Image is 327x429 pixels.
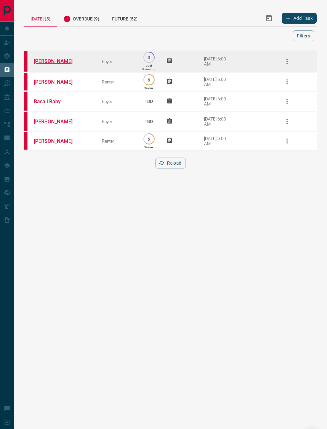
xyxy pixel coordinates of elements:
[106,10,144,26] div: Future (52)
[144,145,153,149] p: Warm
[102,59,131,64] div: Buyer
[141,93,157,110] p: TBD
[204,136,231,146] div: [DATE] 6:00 AM
[24,51,27,72] div: property.ca
[141,113,157,130] p: TBD
[102,119,131,124] div: Buyer
[24,92,27,111] div: property.ca
[102,138,131,144] div: Renter
[282,13,317,24] button: Add Task
[24,112,27,131] div: property.ca
[34,79,82,85] a: [PERSON_NAME]
[102,99,131,104] div: Buyer
[147,136,151,141] p: 6
[102,79,131,84] div: Renter
[24,132,27,150] div: property.ca
[147,55,151,60] p: 3
[24,10,57,27] div: [DATE] (5)
[204,96,231,106] div: [DATE] 6:00 AM
[34,138,82,144] a: [PERSON_NAME]
[204,116,231,127] div: [DATE] 6:00 AM
[155,158,186,168] button: Reload
[204,56,231,66] div: [DATE] 6:00 AM
[24,73,27,90] div: property.ca
[144,86,153,90] p: Warm
[147,77,151,82] p: 6
[204,77,231,87] div: [DATE] 6:00 AM
[293,30,314,41] button: Filters
[57,10,106,26] div: Overdue (9)
[34,119,82,125] a: [PERSON_NAME]
[142,64,156,71] p: Just Browsing
[261,11,277,26] button: Select Date Range
[34,98,82,105] a: Basali Baby
[34,58,82,64] a: [PERSON_NAME]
